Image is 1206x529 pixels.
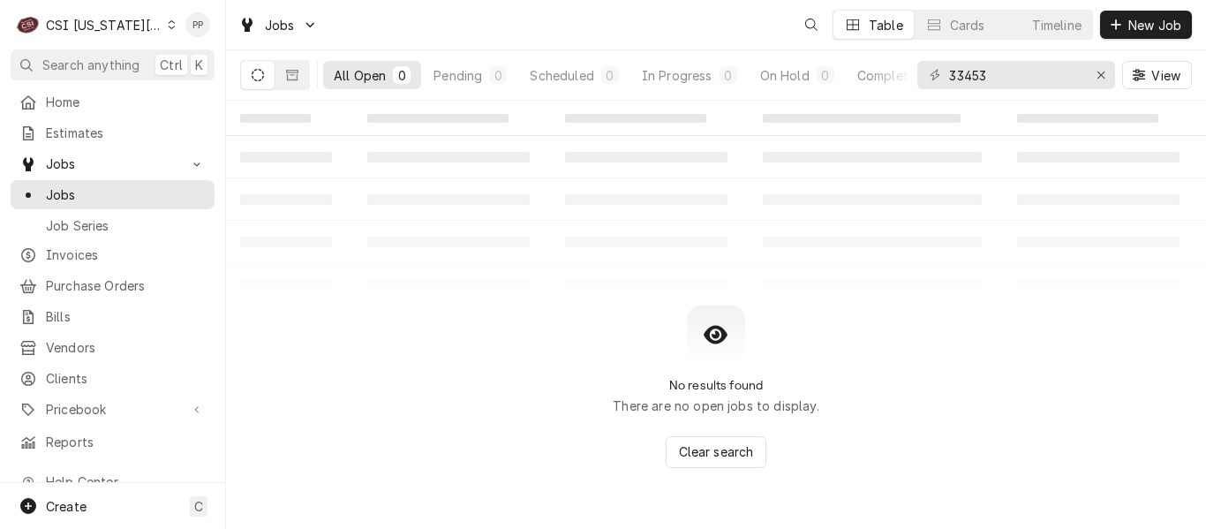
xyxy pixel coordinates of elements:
[231,11,325,40] a: Go to Jobs
[642,66,712,85] div: In Progress
[763,114,961,123] span: ‌
[11,271,215,300] a: Purchase Orders
[11,211,215,240] a: Job Series
[666,436,767,468] button: Clear search
[46,276,206,295] span: Purchase Orders
[613,397,818,415] p: There are no open jobs to display.
[723,66,734,85] div: 0
[1017,114,1158,123] span: ‌
[16,12,41,37] div: C
[334,66,386,85] div: All Open
[11,395,215,424] a: Go to Pricebook
[605,66,615,85] div: 0
[820,66,831,85] div: 0
[46,400,179,419] span: Pricebook
[433,66,482,85] div: Pending
[46,16,162,34] div: CSI [US_STATE][GEOGRAPHIC_DATA]
[1087,61,1115,89] button: Erase input
[46,307,206,326] span: Bills
[185,12,210,37] div: PP
[675,442,758,461] span: Clear search
[46,369,206,388] span: Clients
[46,93,206,111] span: Home
[11,87,215,117] a: Home
[11,149,215,178] a: Go to Jobs
[11,49,215,80] button: Search anythingCtrlK
[1100,11,1192,39] button: New Job
[1122,61,1192,89] button: View
[493,66,503,85] div: 0
[46,246,206,264] span: Invoices
[46,499,87,514] span: Create
[669,378,764,393] h2: No results found
[11,302,215,331] a: Bills
[396,66,407,85] div: 0
[869,16,903,34] div: Table
[11,333,215,362] a: Vendors
[226,101,1206,306] table: All Open Jobs List Loading
[797,11,825,39] button: Open search
[46,338,206,357] span: Vendors
[195,56,203,74] span: K
[11,467,215,496] a: Go to Help Center
[11,427,215,457] a: Reports
[1032,16,1082,34] div: Timeline
[185,12,210,37] div: Philip Potter's Avatar
[46,472,204,491] span: Help Center
[46,433,206,451] span: Reports
[565,114,706,123] span: ‌
[857,66,923,85] div: Completed
[950,16,985,34] div: Cards
[367,114,509,123] span: ‌
[42,56,139,74] span: Search anything
[46,185,206,204] span: Jobs
[46,216,206,235] span: Job Series
[240,114,311,123] span: ‌
[265,16,295,34] span: Jobs
[160,56,183,74] span: Ctrl
[1125,16,1185,34] span: New Job
[46,155,179,173] span: Jobs
[194,497,203,516] span: C
[760,66,810,85] div: On Hold
[530,66,593,85] div: Scheduled
[46,124,206,142] span: Estimates
[16,12,41,37] div: CSI Kansas City's Avatar
[1148,66,1184,85] span: View
[11,364,215,393] a: Clients
[11,118,215,147] a: Estimates
[11,180,215,209] a: Jobs
[11,240,215,269] a: Invoices
[949,61,1082,89] input: Keyword search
